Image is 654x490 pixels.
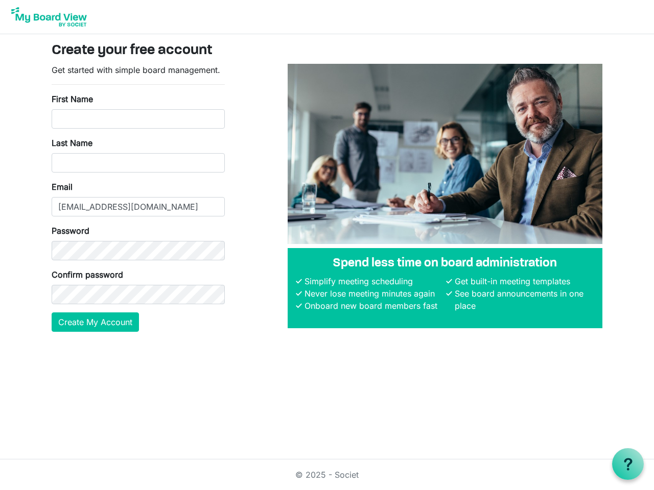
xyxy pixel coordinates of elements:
label: Confirm password [52,268,123,281]
label: Password [52,225,89,237]
label: First Name [52,93,93,105]
li: Onboard new board members fast [302,300,444,312]
a: © 2025 - Societ [295,470,359,480]
li: Get built-in meeting templates [452,275,594,287]
span: Get started with simple board management. [52,65,220,75]
img: A photograph of board members sitting at a table [288,64,602,244]
li: See board announcements in one place [452,287,594,312]
h3: Create your free account [52,42,602,60]
h4: Spend less time on board administration [296,256,594,271]
button: Create My Account [52,312,139,332]
label: Email [52,181,73,193]
li: Simplify meeting scheduling [302,275,444,287]
img: My Board View Logo [8,4,90,30]
li: Never lose meeting minutes again [302,287,444,300]
label: Last Name [52,137,92,149]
